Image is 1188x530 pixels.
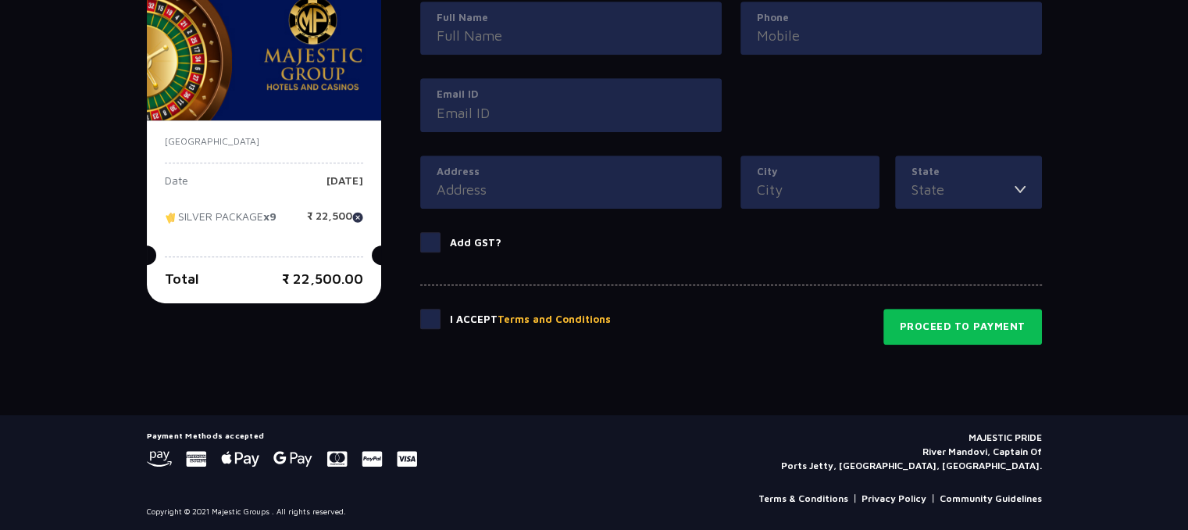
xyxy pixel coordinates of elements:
h5: Payment Methods accepted [147,431,417,440]
img: toggler icon [1015,179,1026,200]
p: [GEOGRAPHIC_DATA] [165,134,363,149]
label: Full Name [437,10,705,26]
a: Privacy Policy [862,492,926,506]
label: State [912,164,1026,180]
p: Total [165,268,199,289]
input: Email ID [437,102,705,124]
input: Mobile [757,25,1026,46]
label: City [757,164,863,180]
button: Proceed to Payment [883,309,1042,345]
img: tikcet [165,210,178,224]
a: Community Guidelines [940,492,1042,506]
p: SILVER PACKAGE [165,210,276,234]
p: [DATE] [326,175,363,199]
strong: x9 [263,209,276,223]
p: ₹ 22,500.00 [282,268,363,289]
a: Terms & Conditions [758,492,848,506]
label: Phone [757,10,1026,26]
input: Address [437,179,705,200]
input: Full Name [437,25,705,46]
p: MAJESTIC PRIDE River Mandovi, Captain Of Ports Jetty, [GEOGRAPHIC_DATA], [GEOGRAPHIC_DATA]. [781,431,1042,473]
p: Add GST? [450,235,501,251]
button: Terms and Conditions [498,312,611,328]
p: Date [165,175,188,199]
p: ₹ 22,500 [307,210,363,234]
label: Address [437,164,705,180]
input: City [757,179,863,200]
input: State [912,179,1015,200]
label: Email ID [437,87,705,102]
p: Copyright © 2021 Majestic Groups . All rights reserved. [147,506,346,517]
p: I Accept [450,312,611,328]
